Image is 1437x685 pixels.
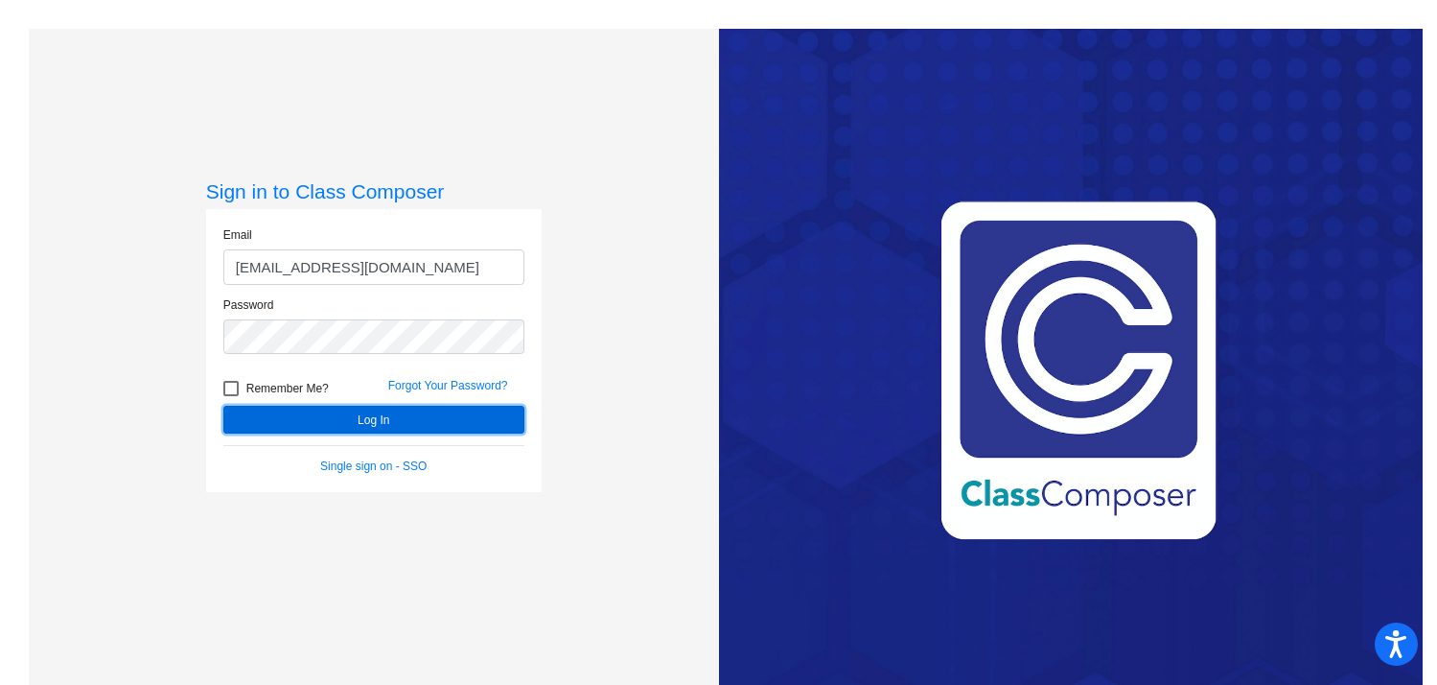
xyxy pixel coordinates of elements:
[223,296,274,314] label: Password
[206,179,542,203] h3: Sign in to Class Composer
[388,379,508,392] a: Forgot Your Password?
[320,460,427,473] a: Single sign on - SSO
[246,377,329,400] span: Remember Me?
[223,406,524,434] button: Log In
[223,226,252,244] label: Email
